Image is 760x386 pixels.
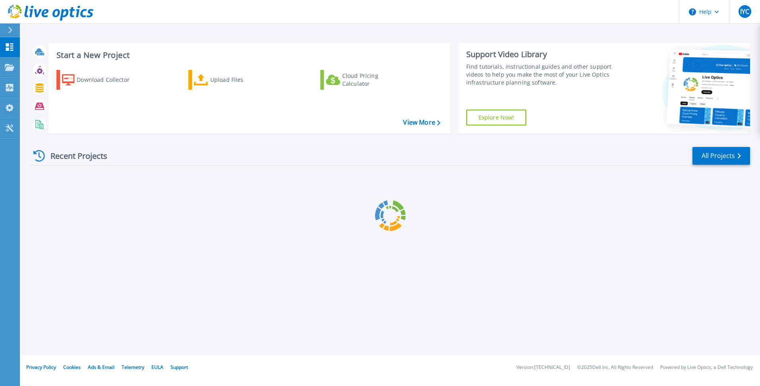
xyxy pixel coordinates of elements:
[151,364,163,371] a: EULA
[660,365,753,370] li: Powered by Live Optics, a Dell Technology
[577,365,653,370] li: © 2025 Dell Inc. All Rights Reserved
[77,72,140,88] div: Download Collector
[56,70,145,90] a: Download Collector
[171,364,188,371] a: Support
[403,119,440,126] a: View More
[122,364,144,371] a: Telemetry
[88,364,114,371] a: Ads & Email
[56,51,440,60] h3: Start a New Project
[320,70,409,90] a: Cloud Pricing Calculator
[188,70,277,90] a: Upload Files
[63,364,81,371] a: Cookies
[516,365,570,370] li: Version: [TECHNICAL_ID]
[342,72,406,88] div: Cloud Pricing Calculator
[466,63,615,87] div: Find tutorials, instructional guides and other support videos to help you make the most of your L...
[26,364,56,371] a: Privacy Policy
[31,146,118,166] div: Recent Projects
[466,110,527,125] a: Explore Now!
[740,8,749,15] span: IYC
[466,49,615,60] div: Support Video Library
[210,72,274,88] div: Upload Files
[692,147,750,165] a: All Projects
